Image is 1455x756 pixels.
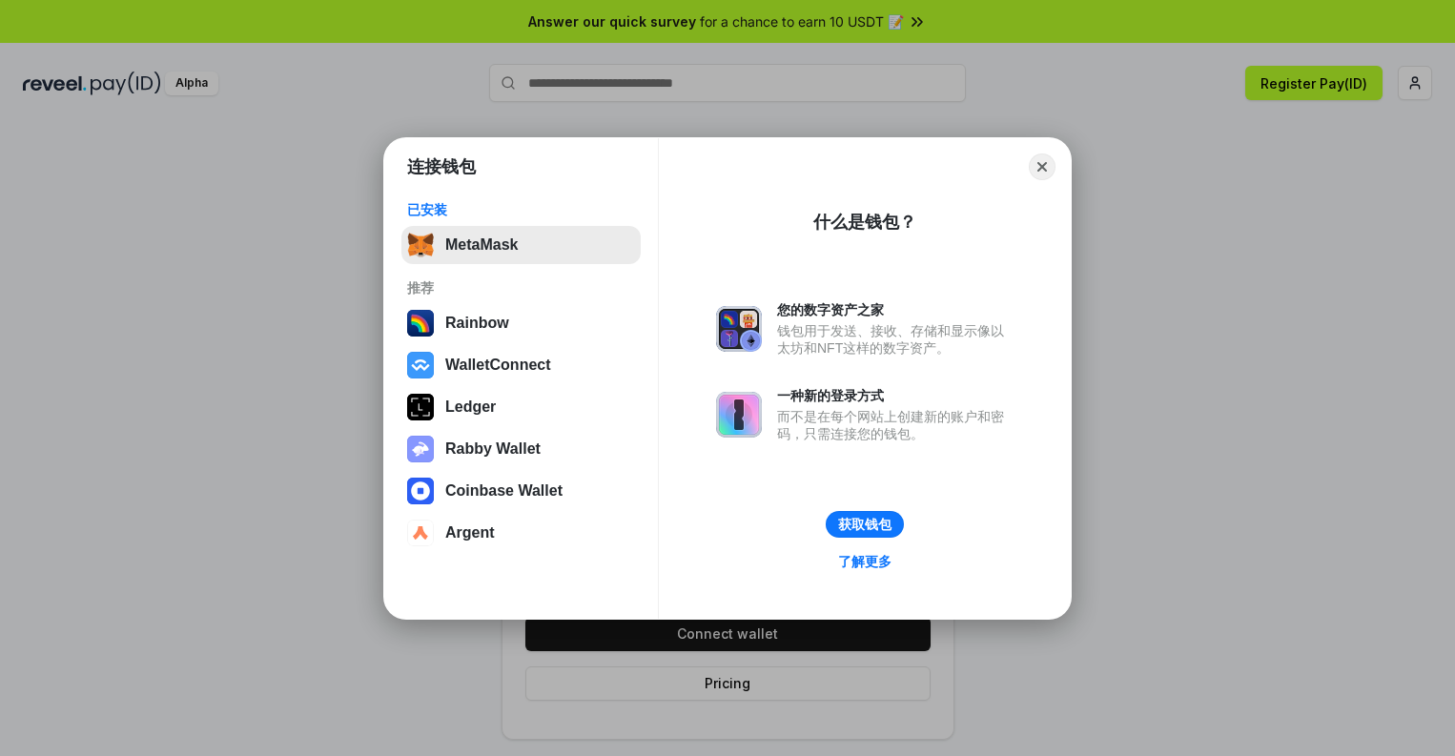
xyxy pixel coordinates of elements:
div: 了解更多 [838,553,891,570]
button: MetaMask [401,226,641,264]
div: Ledger [445,398,496,416]
div: 一种新的登录方式 [777,387,1014,404]
img: svg+xml,%3Csvg%20xmlns%3D%22http%3A%2F%2Fwww.w3.org%2F2000%2Fsvg%22%20fill%3D%22none%22%20viewBox... [716,392,762,438]
div: Argent [445,524,495,541]
div: MetaMask [445,236,518,254]
img: svg+xml,%3Csvg%20width%3D%2228%22%20height%3D%2228%22%20viewBox%3D%220%200%2028%2028%22%20fill%3D... [407,352,434,378]
button: 获取钱包 [826,511,904,538]
button: Argent [401,514,641,552]
div: 什么是钱包？ [813,211,916,234]
img: svg+xml,%3Csvg%20xmlns%3D%22http%3A%2F%2Fwww.w3.org%2F2000%2Fsvg%22%20fill%3D%22none%22%20viewBox... [716,306,762,352]
div: Rabby Wallet [445,440,541,458]
button: Rainbow [401,304,641,342]
img: svg+xml,%3Csvg%20xmlns%3D%22http%3A%2F%2Fwww.w3.org%2F2000%2Fsvg%22%20width%3D%2228%22%20height%3... [407,394,434,420]
div: 推荐 [407,279,635,296]
a: 了解更多 [827,549,903,574]
h1: 连接钱包 [407,155,476,178]
button: WalletConnect [401,346,641,384]
div: Coinbase Wallet [445,482,563,500]
div: 您的数字资产之家 [777,301,1014,318]
div: WalletConnect [445,357,551,374]
div: 而不是在每个网站上创建新的账户和密码，只需连接您的钱包。 [777,408,1014,442]
img: svg+xml,%3Csvg%20xmlns%3D%22http%3A%2F%2Fwww.w3.org%2F2000%2Fsvg%22%20fill%3D%22none%22%20viewBox... [407,436,434,462]
img: svg+xml,%3Csvg%20width%3D%2228%22%20height%3D%2228%22%20viewBox%3D%220%200%2028%2028%22%20fill%3D... [407,478,434,504]
div: Rainbow [445,315,509,332]
div: 获取钱包 [838,516,891,533]
button: Close [1029,153,1055,180]
img: svg+xml,%3Csvg%20fill%3D%22none%22%20height%3D%2233%22%20viewBox%3D%220%200%2035%2033%22%20width%... [407,232,434,258]
button: Coinbase Wallet [401,472,641,510]
img: svg+xml,%3Csvg%20width%3D%2228%22%20height%3D%2228%22%20viewBox%3D%220%200%2028%2028%22%20fill%3D... [407,520,434,546]
button: Ledger [401,388,641,426]
button: Rabby Wallet [401,430,641,468]
img: svg+xml,%3Csvg%20width%3D%22120%22%20height%3D%22120%22%20viewBox%3D%220%200%20120%20120%22%20fil... [407,310,434,337]
div: 已安装 [407,201,635,218]
div: 钱包用于发送、接收、存储和显示像以太坊和NFT这样的数字资产。 [777,322,1014,357]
